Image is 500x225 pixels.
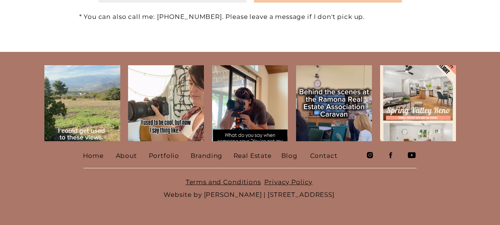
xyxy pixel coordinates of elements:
[281,149,298,161] a: Blog
[83,149,104,161] a: Home
[212,65,288,141] img: I’m learning to have tougher skin and realize that, while I have amazing clients that love to wor...
[186,178,261,186] a: Terms and Conditions
[310,149,339,161] a: Contact
[149,149,179,161] a: Portfolio
[264,178,312,186] a: Privacy Policy
[116,149,138,161] a: About
[191,149,223,161] a: Branding
[83,176,416,199] p: Website by [PERSON_NAME] | [STREET_ADDRESS]
[79,10,423,19] p: * You can also call me: [PHONE_NUMBER]. Please leave a message if I don't pick up.
[44,65,120,141] img: There are so many opportunities for amazing views from properties all over Ramona. All throughout...
[234,149,274,161] a: Real Estate
[128,65,204,141] img: “Do you have a budget you’re working with?” “Exposure doesn’t pay the bills” “Oooo look at how th...
[296,65,372,141] img: Meg with Closing Photos presented on how choosing the right real estate media can attract more bu...
[380,65,456,141] img: I thoroughly enjoyed photographing this home in Spring Valley that has some fantastic new finishe...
